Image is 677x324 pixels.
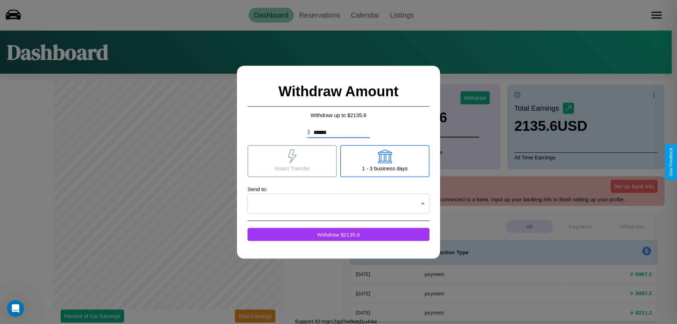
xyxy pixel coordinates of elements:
p: Withdraw up to $ 2135.6 [248,110,429,120]
p: 1 - 3 business days [362,163,408,173]
p: Insant Transfer [274,163,310,173]
h2: Withdraw Amount [248,76,429,106]
iframe: Intercom live chat [7,300,24,317]
button: Withdraw $2135.6 [248,228,429,241]
p: Send to: [248,184,429,194]
p: $ [307,128,310,136]
div: Give Feedback [669,148,673,176]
